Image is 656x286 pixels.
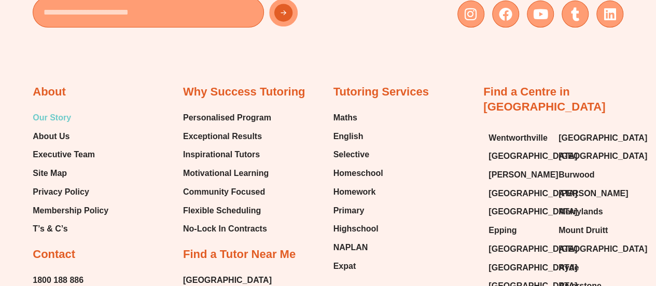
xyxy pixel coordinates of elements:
[488,260,548,276] a: [GEOGRAPHIC_DATA]
[333,147,383,162] a: Selective
[559,186,618,201] a: [PERSON_NAME]
[183,147,271,162] a: Inspirational Tutors
[488,167,558,183] span: [PERSON_NAME]
[488,223,548,238] a: Epping
[488,167,548,183] a: [PERSON_NAME]
[559,167,594,183] span: Burwood
[333,258,356,274] span: Expat
[333,221,383,237] a: Highschool
[488,148,548,164] a: [GEOGRAPHIC_DATA]
[333,129,383,144] a: English
[559,167,618,183] a: Burwood
[183,203,271,219] a: Flexible Scheduling
[33,184,108,200] a: Privacy Policy
[559,241,647,257] span: [GEOGRAPHIC_DATA]
[559,130,618,146] a: [GEOGRAPHIC_DATA]
[183,184,265,200] span: Community Focused
[183,166,269,181] span: Motivational Learning
[559,223,618,238] a: Mount Druitt
[183,203,261,219] span: Flexible Scheduling
[33,147,95,162] span: Executive Team
[559,186,628,201] span: [PERSON_NAME]
[183,184,271,200] a: Community Focused
[488,148,577,164] span: [GEOGRAPHIC_DATA]
[33,147,108,162] a: Executive Team
[333,184,383,200] a: Homework
[483,85,605,113] a: Find a Centre in [GEOGRAPHIC_DATA]
[183,247,296,262] h2: Find a Tutor Near Me
[183,221,271,237] a: No-Lock In Contracts
[33,110,71,126] span: Our Story
[333,147,369,162] span: Selective
[488,204,577,220] span: [GEOGRAPHIC_DATA]
[604,236,656,286] iframe: Chat Widget
[559,204,603,220] span: Merrylands
[559,148,618,164] a: [GEOGRAPHIC_DATA]
[559,204,618,220] a: Merrylands
[33,85,66,100] h2: About
[183,166,271,181] a: Motivational Learning
[559,223,608,238] span: Mount Druitt
[488,186,548,201] a: [GEOGRAPHIC_DATA]
[333,166,383,181] a: Homeschool
[33,166,67,181] span: Site Map
[33,221,108,237] a: T’s & C’s
[33,247,75,262] h2: Contact
[33,166,108,181] a: Site Map
[33,129,108,144] a: About Us
[183,129,271,144] a: Exceptional Results
[333,110,383,126] a: Maths
[488,241,548,257] a: [GEOGRAPHIC_DATA]
[183,85,305,100] h2: Why Success Tutoring
[559,260,579,276] span: Ryde
[488,204,548,220] a: [GEOGRAPHIC_DATA]
[33,129,69,144] span: About Us
[333,258,383,274] a: Expat
[488,241,577,257] span: [GEOGRAPHIC_DATA]
[559,148,647,164] span: [GEOGRAPHIC_DATA]
[183,110,271,126] a: Personalised Program
[488,223,517,238] span: Epping
[333,203,383,219] a: Primary
[183,147,260,162] span: Inspirational Tutors
[33,203,108,219] a: Membership Policy
[488,130,548,146] a: Wentworthville
[333,110,357,126] span: Maths
[488,130,548,146] span: Wentworthville
[333,240,368,255] span: NAPLAN
[33,221,67,237] span: T’s & C’s
[333,203,365,219] span: Primary
[333,240,383,255] a: NAPLAN
[333,184,376,200] span: Homework
[33,110,108,126] a: Our Story
[333,221,379,237] span: Highschool
[488,186,577,201] span: [GEOGRAPHIC_DATA]
[333,129,364,144] span: English
[333,85,429,100] h2: Tutoring Services
[183,221,267,237] span: No-Lock In Contracts
[559,260,618,276] a: Ryde
[183,129,262,144] span: Exceptional Results
[559,241,618,257] a: [GEOGRAPHIC_DATA]
[488,260,577,276] span: [GEOGRAPHIC_DATA]
[559,130,647,146] span: [GEOGRAPHIC_DATA]
[33,184,89,200] span: Privacy Policy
